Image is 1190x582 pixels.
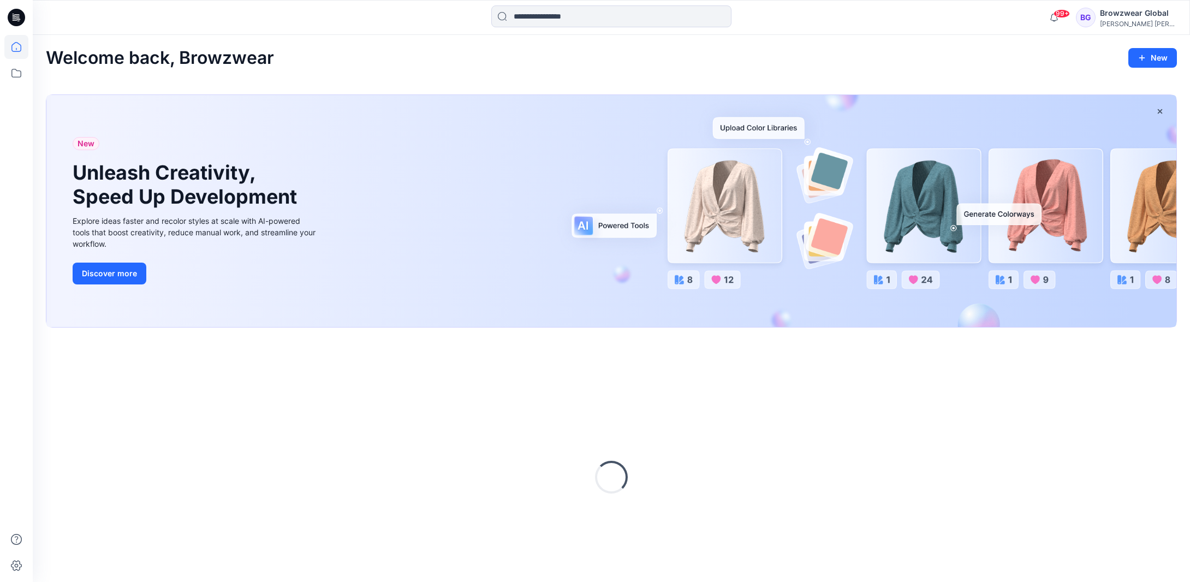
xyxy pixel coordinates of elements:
div: Browzwear Global [1100,7,1176,20]
div: Explore ideas faster and recolor styles at scale with AI-powered tools that boost creativity, red... [73,215,318,250]
h2: Welcome back, Browzwear [46,48,274,68]
button: Discover more [73,263,146,284]
div: BG [1076,8,1096,27]
a: Discover more [73,263,318,284]
span: 99+ [1054,9,1070,18]
h1: Unleash Creativity, Speed Up Development [73,161,302,208]
span: New [78,137,94,150]
div: [PERSON_NAME] [PERSON_NAME] [1100,20,1176,28]
button: New [1128,48,1177,68]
